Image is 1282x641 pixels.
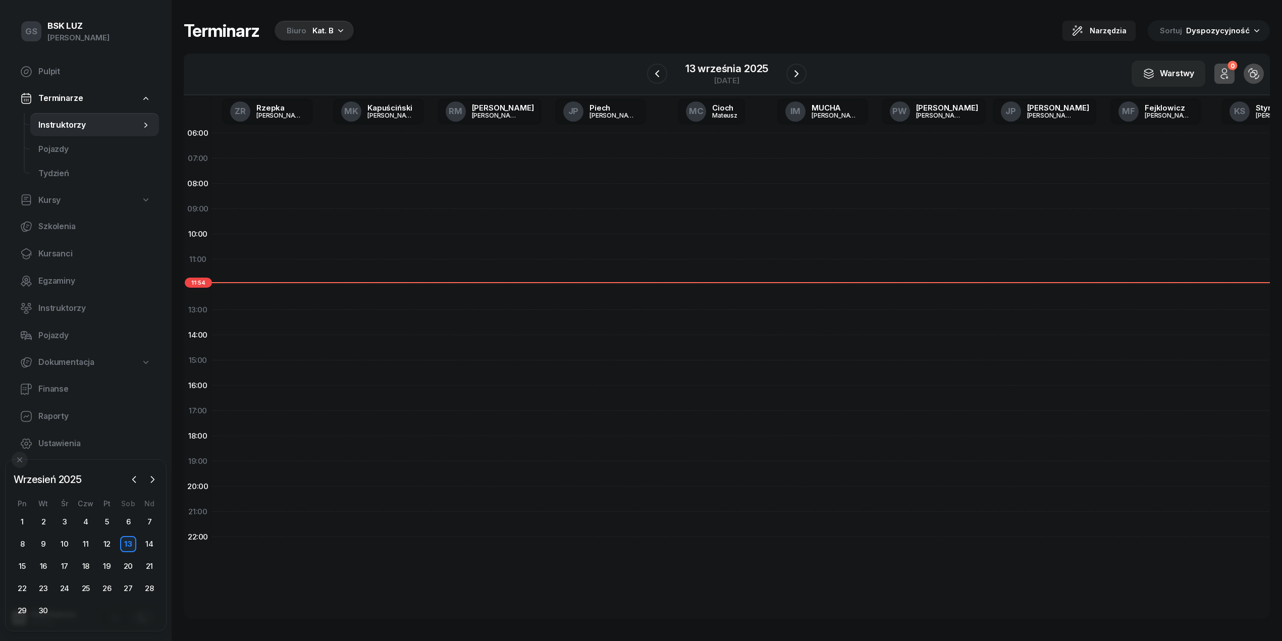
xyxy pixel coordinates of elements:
div: 16:00 [184,373,212,398]
div: MUCHA [812,104,860,112]
div: 29 [14,603,30,619]
div: 13 [120,536,136,552]
button: Sortuj Dyspozycyjność [1148,20,1270,41]
div: [PERSON_NAME] [367,112,416,119]
span: GS [25,27,37,36]
div: 9 [35,536,51,552]
div: Pn [12,499,33,508]
button: Warstwy [1132,61,1205,87]
a: Ustawienia [12,432,159,456]
span: MC [689,107,704,116]
div: 10:00 [184,222,212,247]
div: 19 [99,558,115,574]
div: Mateusz [712,112,737,119]
div: Śr [54,499,75,508]
a: JPPiech[PERSON_NAME] [555,98,646,125]
span: MK [344,107,358,116]
span: Finanse [38,383,151,396]
a: MKKapuściński[PERSON_NAME] [333,98,424,125]
div: 14:00 [184,323,212,348]
div: 21:00 [184,499,212,524]
span: KS [1234,107,1246,116]
span: Kursy [38,194,61,207]
span: Dyspozycyjność [1186,26,1250,35]
div: [PERSON_NAME] [1145,112,1193,119]
div: 10 [57,536,73,552]
div: [PERSON_NAME] [1027,104,1089,112]
span: Kursanci [38,247,151,260]
div: 09:00 [184,196,212,222]
a: Dokumentacja [12,351,159,374]
div: 21 [141,558,157,574]
a: Tydzień [30,162,159,186]
div: 12 [99,536,115,552]
a: Pojazdy [12,324,159,348]
div: [PERSON_NAME] [47,31,110,44]
span: Tydzień [38,167,151,180]
div: 26 [99,580,115,597]
span: 11:54 [185,278,212,288]
a: MCCiochMateusz [678,98,745,125]
div: 25 [78,580,94,597]
span: MF [1122,107,1135,116]
div: Nd [139,499,160,508]
a: Egzaminy [12,269,159,293]
div: 23 [35,580,51,597]
div: 8 [14,536,30,552]
div: 5 [99,514,115,530]
div: 18 [78,558,94,574]
div: 15:00 [184,348,212,373]
span: IM [790,107,801,116]
div: 06:00 [184,121,212,146]
span: Wrzesień 2025 [10,471,86,488]
span: Dokumentacja [38,356,94,369]
div: Piech [590,104,638,112]
div: 18:00 [184,423,212,449]
div: Fejklowicz [1145,104,1193,112]
div: 14 [141,536,157,552]
div: 17:00 [184,398,212,423]
div: 17 [57,558,73,574]
div: [PERSON_NAME] [916,104,978,112]
span: Egzaminy [38,275,151,288]
div: [PERSON_NAME] [472,112,520,119]
div: 22:00 [184,524,212,550]
span: PW [892,107,907,116]
span: Instruktorzy [38,302,151,315]
div: 24 [57,580,73,597]
a: Terminarze [12,87,159,110]
div: [PERSON_NAME] [590,112,638,119]
div: Kapuściński [367,104,416,112]
span: Narzędzia [1090,25,1127,37]
div: 2 [35,514,51,530]
span: Sortuj [1160,24,1184,37]
a: Instruktorzy [12,296,159,320]
div: 13:00 [184,297,212,323]
a: Pojazdy [30,137,159,162]
div: Pt [96,499,118,508]
a: Pulpit [12,60,159,84]
div: 11 [78,536,94,552]
div: Kat. B [312,25,334,37]
a: PW[PERSON_NAME][PERSON_NAME] [882,98,986,125]
a: Raporty [12,404,159,429]
button: 0 [1214,64,1235,84]
div: 15 [14,558,30,574]
div: 28 [141,580,157,597]
span: Szkolenia [38,220,151,233]
div: 11:00 [184,247,212,272]
span: Pulpit [38,65,151,78]
a: Finanse [12,377,159,401]
div: 3 [57,514,73,530]
div: [PERSON_NAME] [916,112,965,119]
span: Ustawienia [38,437,151,450]
h1: Terminarz [184,22,259,40]
div: Czw [75,499,96,508]
div: [DATE] [685,77,768,84]
span: ZR [235,107,246,116]
div: 08:00 [184,171,212,196]
a: Szkolenia [12,215,159,239]
div: BSK LUZ [47,22,110,30]
a: Kursanci [12,242,159,266]
span: Pojazdy [38,143,151,156]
